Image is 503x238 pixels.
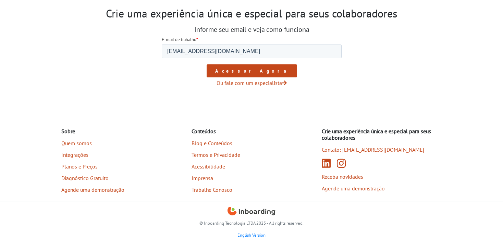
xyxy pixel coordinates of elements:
[192,137,279,149] a: Blog e Conteúdos (abre em nova aba)
[61,172,149,184] a: Diagnóstico Gratuito (abre em nova aba)
[61,220,442,226] p: © Inboarding Tecnologia LTDA 2023 - All rights reserved.
[61,184,149,196] a: Agende uma demonstração
[162,25,342,34] h3: Informe seu email e veja como funciona
[61,128,149,135] h4: Sobre
[61,7,442,20] h2: Crie uma experiência única e especial para seus colaboradores
[322,155,333,172] a: Linkedin (abre em nova aba)
[61,149,149,161] a: Integrações
[228,207,276,217] img: Inboarding
[322,171,442,183] a: Receba novidades (abre em nova aba)
[61,137,149,149] a: Quem somos
[217,79,287,86] a: Ou fale com um especialista
[162,36,342,77] iframe: Form 1
[61,161,149,172] a: Planos e Preços
[192,128,279,135] h4: Conteúdos
[337,155,346,172] a: Instagram (abre em nova aba)
[192,184,279,196] a: Trabalhe Conosco
[228,207,276,217] a: Inboarding Home Page
[192,172,279,184] a: Imprensa (abre em nova aba)
[192,161,279,172] a: Acessibilidade
[192,149,279,161] a: Termos e Privacidade
[322,183,442,194] a: Agende uma demonstração
[322,144,442,155] a: Contato: [EMAIL_ADDRESS][DOMAIN_NAME]
[322,128,442,141] h4: Crie uma experiência única e especial para seus colaboradores
[237,232,266,238] a: English Version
